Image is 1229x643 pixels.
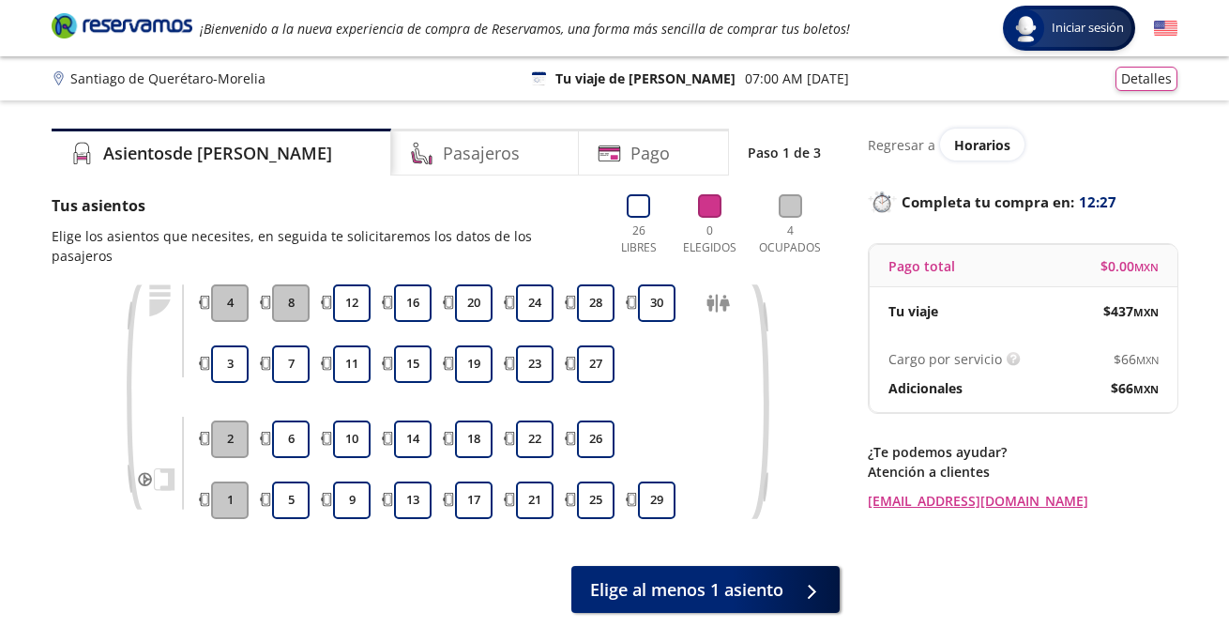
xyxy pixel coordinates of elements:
[516,284,554,322] button: 24
[455,284,493,322] button: 20
[577,482,614,519] button: 25
[1079,191,1116,213] span: 12:27
[868,491,1177,511] a: [EMAIL_ADDRESS][DOMAIN_NAME]
[516,482,554,519] button: 21
[630,141,670,166] h4: Pago
[394,284,432,322] button: 16
[211,284,249,322] button: 4
[211,482,249,519] button: 1
[333,482,371,519] button: 9
[1100,256,1159,276] span: $ 0.00
[211,421,249,458] button: 2
[455,482,493,519] button: 17
[868,129,1177,161] div: Regresar a ver horarios
[888,378,963,398] p: Adicionales
[571,566,840,613] button: Elige al menos 1 asiento
[52,194,594,217] p: Tus asientos
[748,143,821,162] p: Paso 1 de 3
[1133,382,1159,396] small: MXN
[868,442,1177,462] p: ¿Te podemos ayudar?
[954,136,1010,154] span: Horarios
[394,345,432,383] button: 15
[211,345,249,383] button: 3
[516,421,554,458] button: 22
[868,462,1177,482] p: Atención a clientes
[613,222,664,256] p: 26 Libres
[638,284,675,322] button: 30
[455,421,493,458] button: 18
[272,284,310,322] button: 8
[577,421,614,458] button: 26
[555,69,736,88] p: Tu viaje de [PERSON_NAME]
[868,135,935,155] p: Regresar a
[200,20,850,38] em: ¡Bienvenido a la nueva experiencia de compra de Reservamos, una forma más sencilla de comprar tus...
[577,284,614,322] button: 28
[888,301,938,321] p: Tu viaje
[272,345,310,383] button: 7
[1136,353,1159,367] small: MXN
[638,482,675,519] button: 29
[577,345,614,383] button: 27
[1133,305,1159,319] small: MXN
[678,222,741,256] p: 0 Elegidos
[1111,378,1159,398] span: $ 66
[70,69,266,88] p: Santiago de Querétaro - Morelia
[745,69,849,88] p: 07:00 AM [DATE]
[888,256,955,276] p: Pago total
[52,11,192,45] a: Brand Logo
[103,141,332,166] h4: Asientos de [PERSON_NAME]
[1103,301,1159,321] span: $ 437
[888,349,1002,369] p: Cargo por servicio
[272,482,310,519] button: 5
[455,345,493,383] button: 19
[394,421,432,458] button: 14
[52,226,594,266] p: Elige los asientos que necesites, en seguida te solicitaremos los datos de los pasajeros
[272,421,310,458] button: 6
[516,345,554,383] button: 23
[1044,19,1131,38] span: Iniciar sesión
[333,421,371,458] button: 10
[1114,349,1159,369] span: $ 66
[443,141,520,166] h4: Pasajeros
[333,284,371,322] button: 12
[333,345,371,383] button: 11
[1115,67,1177,91] button: Detalles
[754,222,826,256] p: 4 Ocupados
[1134,260,1159,274] small: MXN
[1154,17,1177,40] button: English
[52,11,192,39] i: Brand Logo
[590,577,783,603] span: Elige al menos 1 asiento
[868,189,1177,215] p: Completa tu compra en :
[394,482,432,519] button: 13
